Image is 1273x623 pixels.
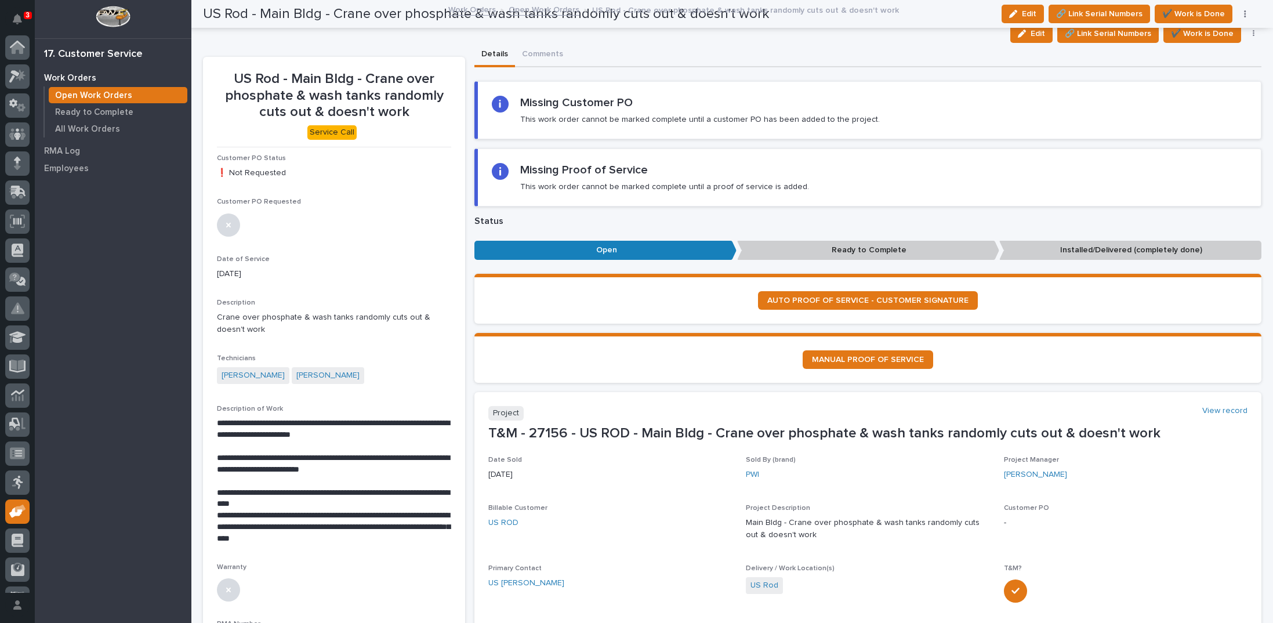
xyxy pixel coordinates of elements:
span: Description [217,299,255,306]
a: Work Orders [448,2,496,16]
p: All Work Orders [55,124,120,135]
span: Customer PO [1004,505,1049,512]
p: Open Work Orders [55,90,132,101]
span: Primary Contact [488,565,542,572]
span: Sold By (brand) [746,457,796,463]
p: US Rod - Main Bldg - Crane over phosphate & wash tanks randomly cuts out & doesn't work [217,71,451,121]
a: Work Orders [35,69,191,86]
p: This work order cannot be marked complete until a customer PO has been added to the project. [520,114,880,125]
p: Work Orders [44,73,96,84]
a: [PERSON_NAME] [222,370,285,382]
a: US Rod [750,579,778,592]
p: US Rod - Crane over phosphate & wash tanks randomly cuts out & doesn't work [592,3,899,16]
button: ✔️ Work is Done [1163,24,1241,43]
span: Date of Service [217,256,270,263]
a: AUTO PROOF OF SERVICE - CUSTOMER SIGNATURE [758,291,978,310]
p: T&M - 27156 - US ROD - Main Bldg - Crane over phosphate & wash tanks randomly cuts out & doesn't ... [488,425,1247,442]
p: [DATE] [488,469,732,481]
button: Notifications [5,7,30,31]
a: Ready to Complete [45,104,191,120]
span: 🔗 Link Serial Numbers [1065,27,1151,41]
p: Installed/Delivered (completely done) [999,241,1261,260]
p: Ready to Complete [55,107,133,118]
a: MANUAL PROOF OF SERVICE [803,350,933,369]
a: PWI [746,469,759,481]
div: Service Call [307,125,357,140]
a: All Work Orders [45,121,191,137]
span: Project Manager [1004,457,1059,463]
button: Details [474,43,515,67]
p: Crane over phosphate & wash tanks randomly cuts out & doesn't work [217,311,451,336]
div: Notifications3 [14,14,30,32]
img: Workspace Logo [96,6,130,27]
span: AUTO PROOF OF SERVICE - CUSTOMER SIGNATURE [767,296,969,305]
span: Description of Work [217,405,283,412]
span: Technicians [217,355,256,362]
p: Open [474,241,737,260]
a: Open Work Orders [45,87,191,103]
p: Ready to Complete [737,241,999,260]
span: Delivery / Work Location(s) [746,565,835,572]
p: Main Bldg - Crane over phosphate & wash tanks randomly cuts out & doesn't work [746,517,989,541]
p: Project [488,406,524,421]
span: Customer PO Requested [217,198,301,205]
p: Employees [44,164,89,174]
span: T&M? [1004,565,1022,572]
span: ✔️ Work is Done [1171,27,1234,41]
a: View record [1202,406,1247,416]
a: US [PERSON_NAME] [488,577,564,589]
p: RMA Log [44,146,80,157]
p: 3 [26,11,30,19]
button: 🔗 Link Serial Numbers [1057,24,1159,43]
a: RMA Log [35,142,191,160]
a: [PERSON_NAME] [1004,469,1067,481]
button: Edit [1010,24,1053,43]
span: Billable Customer [488,505,547,512]
div: 17. Customer Service [44,48,143,61]
a: [PERSON_NAME] [296,370,360,382]
span: Date Sold [488,457,522,463]
span: Edit [1031,28,1045,39]
span: Project Description [746,505,810,512]
a: Employees [35,160,191,177]
p: ❗ Not Requested [217,167,451,179]
span: Warranty [217,564,246,571]
span: MANUAL PROOF OF SERVICE [812,356,924,364]
span: Customer PO Status [217,155,286,162]
p: - [1004,517,1247,529]
button: Comments [515,43,570,67]
p: This work order cannot be marked complete until a proof of service is added. [520,182,809,192]
h2: Missing Customer PO [520,96,633,110]
p: Status [474,216,1261,227]
h2: Missing Proof of Service [520,163,648,177]
a: US ROD [488,517,518,529]
a: Open Work Orders [509,2,579,16]
p: [DATE] [217,268,451,280]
